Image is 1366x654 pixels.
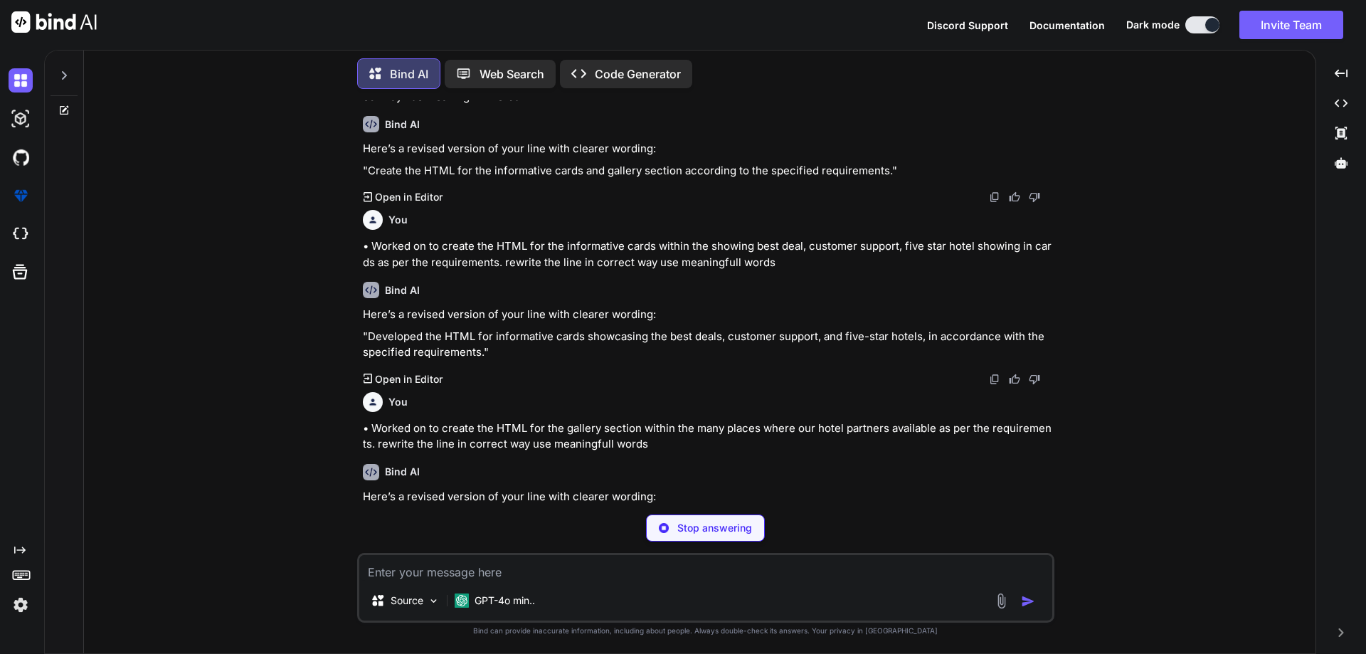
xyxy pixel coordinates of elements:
h6: Bind AI [385,283,420,297]
h6: Bind AI [385,117,420,132]
p: Here’s a revised version of your line with clearer wording: [363,141,1052,157]
p: • Worked on to create the HTML for the gallery section within the many places where our hotel par... [363,421,1052,453]
img: copy [989,374,1000,385]
button: Discord Support [927,18,1008,33]
p: Web Search [480,65,544,83]
img: dislike [1029,191,1040,203]
button: Documentation [1029,18,1105,33]
p: Open in Editor [375,372,443,386]
p: Here’s a revised version of your line with clearer wording: [363,307,1052,323]
span: Dark mode [1126,18,1180,32]
p: "Developed the HTML for informative cards showcasing the best deals, customer support, and five-s... [363,329,1052,361]
p: Bind can provide inaccurate information, including about people. Always double-check its answers.... [357,626,1054,636]
p: Bind AI [390,65,428,83]
img: darkAi-studio [9,107,33,131]
img: Pick Models [428,595,440,607]
p: Stop answering [677,521,752,535]
h6: You [388,395,408,409]
p: Code Generator [595,65,681,83]
p: "Create the HTML for the informative cards and gallery section according to the specified require... [363,163,1052,179]
p: • Worked on to create the HTML for the informative cards within the showing best deal, customer s... [363,238,1052,270]
img: Bind AI [11,11,97,33]
img: darkChat [9,68,33,93]
img: like [1009,374,1020,385]
span: Documentation [1029,19,1105,31]
button: Invite Team [1239,11,1343,39]
p: Here’s a revised version of your line with clearer wording: [363,489,1052,505]
img: githubDark [9,145,33,169]
h6: Bind AI [385,465,420,479]
p: GPT-4o min.. [475,594,535,608]
img: icon [1021,594,1035,608]
img: like [1009,191,1020,203]
h6: You [388,213,408,227]
p: Source [391,594,423,608]
img: attachment [993,593,1010,609]
img: settings [9,593,33,617]
img: premium [9,184,33,208]
img: cloudideIcon [9,222,33,246]
img: copy [989,191,1000,203]
p: Open in Editor [375,190,443,204]
span: Discord Support [927,19,1008,31]
img: dislike [1029,374,1040,385]
img: GPT-4o mini [455,594,469,608]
